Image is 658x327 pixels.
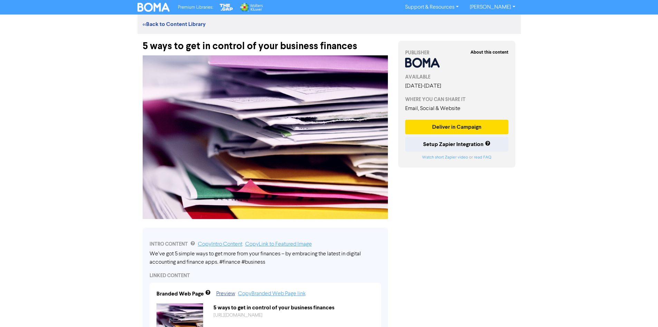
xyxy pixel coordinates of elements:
[405,154,509,161] div: or
[464,2,521,13] a: [PERSON_NAME]
[405,49,509,56] div: PUBLISHER
[400,2,464,13] a: Support & Resources
[405,73,509,81] div: AVAILABLE
[474,155,491,160] a: read FAQ
[238,291,306,297] a: Copy Branded Web Page link
[216,291,235,297] a: Preview
[245,242,312,247] a: Copy Link to Featured Image
[137,3,170,12] img: BOMA Logo
[156,290,204,298] div: Branded Web Page
[143,21,206,28] a: <<Back to Content Library
[150,272,381,279] div: LINKED CONTENT
[150,250,381,266] div: We’ve got 5 simple ways to get more from your finances – by embracing the latest in digital accou...
[150,240,381,248] div: INTRO CONTENT
[219,3,234,12] img: The Gap
[198,242,242,247] a: Copy Intro Content
[178,5,213,10] span: Premium Libraries:
[213,313,263,318] a: [URL][DOMAIN_NAME]
[405,105,509,113] div: Email, Social & Website
[405,82,509,90] div: [DATE] - [DATE]
[405,120,509,134] button: Deliver in Campaign
[405,96,509,103] div: WHERE YOU CAN SHARE IT
[422,155,468,160] a: Watch short Zapier video
[239,3,263,12] img: Wolters Kluwer
[470,49,508,55] strong: About this content
[405,137,509,152] button: Setup Zapier Integration
[208,312,379,319] div: https://public2.bomamarketing.com/cp/3tccF2n3QPmhOUM3vGJRJ7?sa=N6KcoFw
[143,34,388,52] div: 5 ways to get in control of your business finances
[208,303,379,312] div: 5 ways to get in control of your business finances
